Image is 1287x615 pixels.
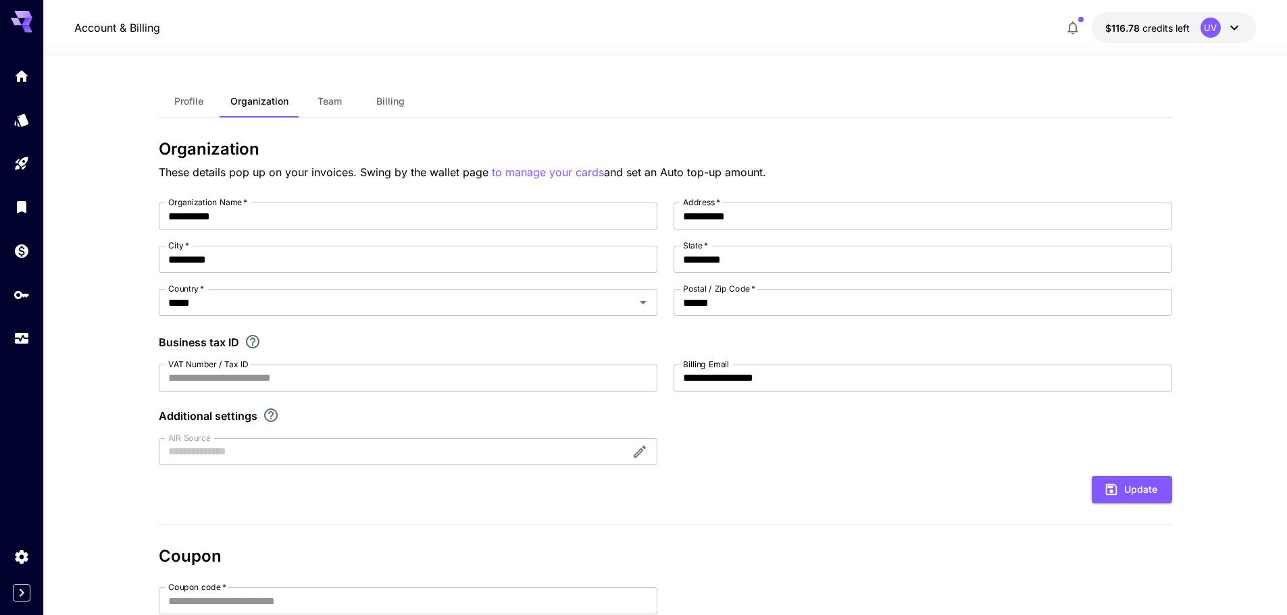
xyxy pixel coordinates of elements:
label: Coupon code [168,581,226,593]
label: Organization Name [168,196,247,208]
p: Business tax ID [159,334,239,350]
div: Models [14,111,30,128]
div: API Keys [14,286,30,303]
label: Postal / Zip Code [683,283,755,294]
div: Settings [14,548,30,565]
svg: Explore additional customization settings [263,407,279,423]
span: Team [318,95,342,107]
span: These details pop up on your invoices. Swing by the wallet page [159,165,492,179]
span: Billing [376,95,405,107]
span: Organization [230,95,288,107]
span: credits left [1142,22,1190,34]
label: VAT Number / Tax ID [168,358,249,370]
label: AIR Source [168,432,210,444]
div: Usage [14,330,30,347]
h3: Organization [159,140,1172,159]
svg: If you are a business tax registrant, please enter your business tax ID here. [245,333,261,350]
button: Expand sidebar [13,584,30,601]
div: UV [1201,18,1221,38]
span: Profile [174,95,203,107]
label: Billing Email [683,358,729,370]
button: to manage your cards [492,164,604,181]
button: Update [1092,476,1172,504]
h3: Coupon [159,547,1172,566]
label: State [683,240,708,251]
label: City [168,240,189,251]
nav: breadcrumb [74,20,160,36]
label: Country [168,283,204,294]
div: Library [14,198,30,215]
label: Address [683,196,720,208]
button: Open [634,293,653,312]
div: $116.77894 [1105,21,1190,35]
div: Wallet [14,242,30,259]
div: Playground [14,155,30,172]
div: Home [14,68,30,84]
span: $116.78 [1105,22,1142,34]
span: and set an Auto top-up amount. [604,165,766,179]
p: Additional settings [159,408,257,424]
a: Account & Billing [74,20,160,36]
button: $116.77894UV [1092,12,1256,43]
